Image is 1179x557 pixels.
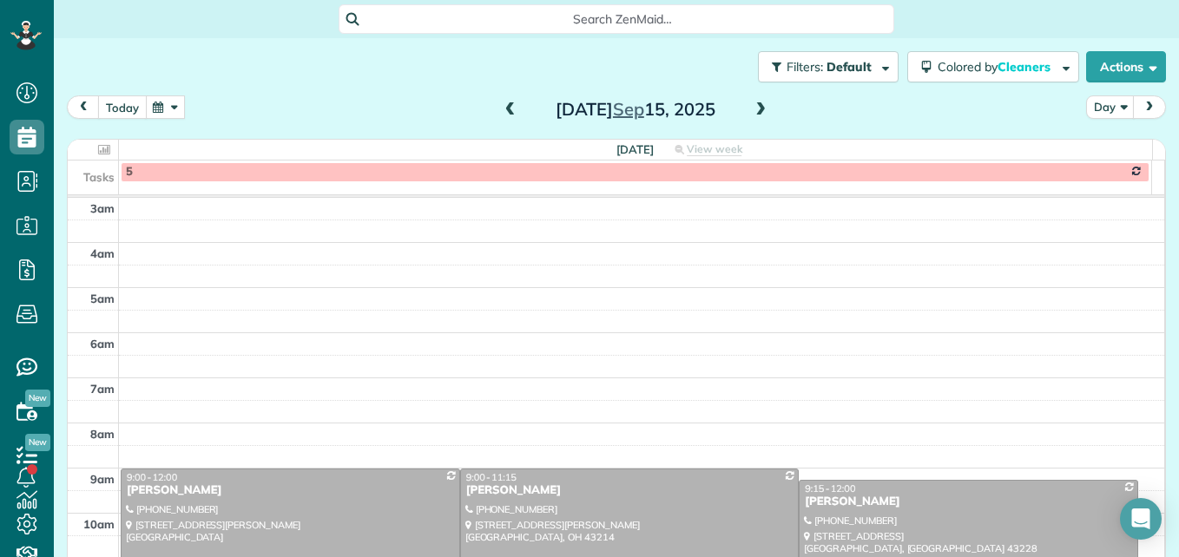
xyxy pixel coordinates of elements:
span: New [25,434,50,451]
span: Filters: [787,59,823,75]
span: Cleaners [998,59,1053,75]
span: 5am [90,292,115,305]
span: View week [687,142,742,156]
span: 9:00 - 11:15 [466,471,517,483]
button: Day [1086,95,1135,119]
span: Default [827,59,873,75]
button: Filters: Default [758,51,899,82]
span: Sep [613,98,644,120]
button: today [98,95,147,119]
button: next [1133,95,1166,119]
span: 10am [83,517,115,531]
div: [PERSON_NAME] [465,483,794,498]
span: Colored by [938,59,1057,75]
button: prev [67,95,100,119]
span: [DATE] [616,142,654,156]
span: 5 [126,165,133,179]
button: Actions [1086,51,1166,82]
span: 7am [90,382,115,396]
span: 6am [90,337,115,351]
span: 9:15 - 12:00 [805,482,855,495]
button: Colored byCleaners [907,51,1079,82]
span: 8am [90,427,115,441]
span: 4am [90,246,115,260]
div: Open Intercom Messenger [1120,498,1162,540]
h2: [DATE] 15, 2025 [527,100,744,119]
span: New [25,390,50,407]
a: Filters: Default [749,51,899,82]
span: 3am [90,201,115,215]
div: [PERSON_NAME] [804,495,1133,509]
span: 9:00 - 12:00 [127,471,177,483]
div: [PERSON_NAME] [126,483,455,498]
span: 9am [90,472,115,486]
